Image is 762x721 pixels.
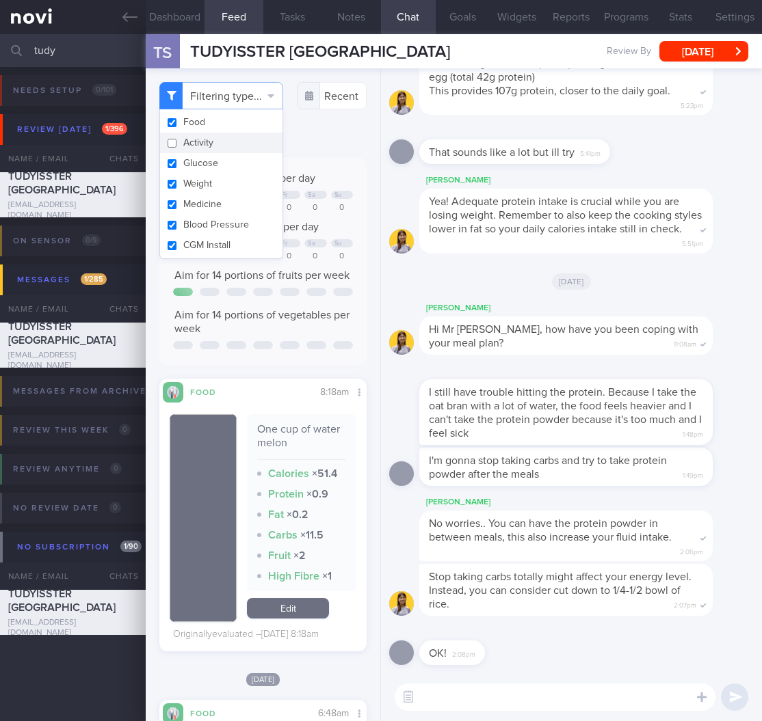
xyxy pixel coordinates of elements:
strong: Carbs [268,530,298,541]
div: No subscription [14,538,145,556]
span: This provides 107g protein, closer to the daily goal. [429,85,670,96]
span: 0 / 9 [82,234,101,246]
button: [DATE] [659,41,748,62]
span: 1 / 285 [81,273,107,285]
span: TUDYISSTER [GEOGRAPHIC_DATA] [8,588,116,613]
span: 1:49pm [683,467,703,480]
strong: × 11.5 [300,530,324,541]
span: 0 [109,502,121,513]
div: Chats [91,295,146,323]
div: [PERSON_NAME] [419,300,754,316]
div: [EMAIL_ADDRESS][DOMAIN_NAME] [8,351,137,371]
div: 0 [304,203,326,213]
div: Sa [308,240,315,247]
span: TUDYISSTER [GEOGRAPHIC_DATA] [8,171,116,195]
div: Review [DATE] [14,120,131,139]
div: Su [334,240,342,247]
span: [DATE] [246,673,280,686]
span: 2:08pm [452,647,475,659]
div: No review date [10,499,124,517]
strong: Fruit [268,550,291,561]
div: [PERSON_NAME] [419,172,754,189]
span: 11:08am [674,336,696,349]
strong: Protein [268,489,304,500]
div: Food [183,385,238,397]
span: That sounds like a lot but ill try [429,147,575,158]
div: 0 [278,203,300,213]
div: Review this week [10,421,134,439]
div: Needs setup [10,81,120,100]
span: 1:48pm [683,426,703,439]
span: No worries.. You can have the protein powder in between meals, this also increase your fluid intake. [429,518,672,543]
span: 1 / 90 [120,541,142,552]
span: 6:48am [318,709,349,718]
div: 0 [331,203,353,213]
span: Dinner: 50g lean meat (no fat) + 100g chicken + 1 boiled egg (total 42g protein) [429,58,693,83]
span: 0 [119,424,131,435]
div: 0 [331,251,353,262]
button: CGM Install [160,235,283,256]
div: [EMAIL_ADDRESS][DOMAIN_NAME] [8,200,137,221]
button: Glucose [160,153,283,174]
div: Sa [308,191,315,199]
div: TS [137,26,188,79]
span: 1 / 396 [102,123,127,135]
span: OK! [429,648,447,659]
div: One cup of water melon [257,422,346,460]
span: [DATE] [552,273,591,290]
strong: × 2 [293,550,306,561]
div: Review anytime [10,460,125,478]
span: TUDYISSTER [GEOGRAPHIC_DATA] [190,44,450,60]
span: I'm gonna stop taking carbs and try to take protein powder after the meals [429,455,667,480]
div: Originally evaluated – [DATE] 8:18am [173,629,319,641]
span: Aim for 14 portions of fruits per week [174,270,350,281]
div: Fr [282,240,288,247]
div: Su [334,191,342,199]
strong: × 1 [322,571,332,582]
strong: × 51.4 [312,468,337,479]
div: Fr [282,191,288,199]
button: Food [160,112,283,133]
button: Medicine [160,194,283,215]
div: [EMAIL_ADDRESS][DOMAIN_NAME] [8,618,137,638]
strong: High Fibre [268,571,319,582]
button: Blood Pressure [160,215,283,235]
span: Aim for 14 portions of vegetables per week [174,310,350,334]
button: Activity [160,133,283,153]
strong: Calories [268,468,309,479]
strong: × 0.2 [287,509,308,520]
span: 2:06pm [680,544,703,557]
div: Food [183,707,238,718]
span: Yea! Adequate protein intake is crucial while you are losing weight. Remember to also keep the co... [429,196,702,234]
strong: Fat [268,509,284,520]
span: Hi Mr [PERSON_NAME], how have you been coping with your meal plan? [429,324,698,349]
button: Weight [160,174,283,194]
strong: × 0.9 [306,489,328,500]
div: Chats [91,145,146,172]
div: [PERSON_NAME] [419,494,754,511]
div: Messages from Archived [10,382,179,400]
div: On sensor [10,232,104,250]
span: 0 [110,463,122,474]
div: Chats [91,562,146,590]
span: 5:51pm [682,236,703,249]
span: 5:23pm [681,98,703,111]
span: I still have trouble hitting the protein. Because I take the oat bran with a lot of water, the fo... [429,387,702,439]
div: 0 [304,251,326,262]
span: Review By [607,46,651,58]
span: Stop taking carbs totally might affect your energy level. Instead, you can consider cut down to 1... [429,571,692,610]
div: 0 [278,251,300,262]
div: Messages [14,271,110,289]
button: Filtering type... [159,82,283,109]
span: TUDYISSTER [GEOGRAPHIC_DATA] [8,321,116,346]
span: 8:18am [320,387,349,397]
a: Edit [247,598,329,618]
span: 5:41pm [580,146,601,159]
span: 2:07pm [674,597,696,610]
span: 0 / 101 [92,84,116,96]
img: One cup of water melon [170,414,237,622]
